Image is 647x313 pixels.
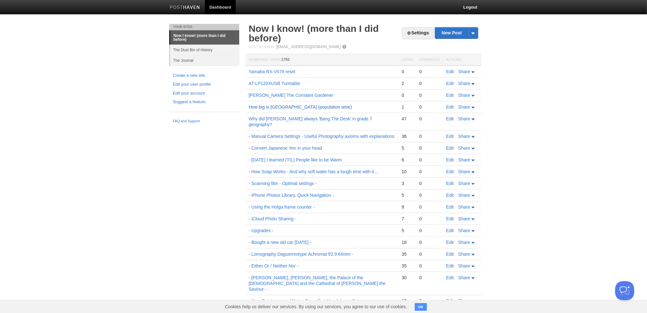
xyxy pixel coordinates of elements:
[249,134,395,139] a: - Manual Camera Settings - Useful Photography axioms with explanations
[446,104,454,110] a: Edit
[458,134,470,139] span: Share
[458,93,470,98] span: Share
[249,93,334,98] a: [PERSON_NAME] The Constant Gardener
[458,157,470,162] span: Share
[249,252,353,257] a: - Lomography Daguerreotype Achromat f/2.9 64mm -
[249,104,352,110] a: How big is [GEOGRAPHIC_DATA] (population wise)
[173,90,235,97] a: Edit your account
[419,157,440,163] div: 0
[446,81,454,86] a: Edit
[249,81,300,86] a: AT-LP120XUSB Turntable
[419,275,440,281] div: 0
[173,118,235,124] a: FAQ and Support
[458,275,470,280] span: Share
[173,72,235,79] a: Create a new site
[402,145,413,151] div: 5
[446,204,454,210] a: Edit
[402,228,413,233] div: 5
[446,134,454,139] a: Edit
[458,116,470,121] span: Share
[446,216,454,221] a: Edit
[419,69,440,75] div: 0
[446,263,454,268] a: Edit
[402,298,413,304] div: 17
[446,116,454,121] a: Edit
[402,251,413,257] div: 35
[402,92,413,98] div: 0
[435,27,478,39] a: New Post
[402,216,413,222] div: 7
[419,104,440,110] div: 0
[249,181,317,186] a: - Scanning film - Optimal settings -
[615,281,634,300] iframe: Help Scout Beacon - Open
[458,104,470,110] span: Share
[170,45,239,55] a: The Dust Bin of History
[399,54,416,66] th: Views
[446,93,454,98] a: Edit
[419,251,440,257] div: 0
[402,116,413,122] div: 47
[458,204,470,210] span: Share
[443,54,481,66] th: Actions
[458,146,470,151] span: Share
[249,116,372,127] a: Why did [PERSON_NAME] always 'Bang The Desk' in grade 7 geography?
[402,239,413,245] div: 18
[402,104,413,110] div: 1
[446,193,454,198] a: Edit
[458,216,470,221] span: Share
[458,298,470,303] span: Share
[458,193,470,198] span: Share
[419,133,440,139] div: 0
[419,192,440,198] div: 0
[419,169,440,174] div: 0
[446,228,454,233] a: Edit
[402,181,413,186] div: 3
[446,69,454,74] a: Edit
[419,216,440,222] div: 0
[419,228,440,233] div: 0
[249,275,386,292] a: - [PERSON_NAME], [PERSON_NAME], the Palace of the [DEMOGRAPHIC_DATA] and the Cathedral of [PERSON...
[249,263,298,268] a: - Either Or / Neither Nor -
[402,133,413,139] div: 36
[170,55,239,66] a: The Journal
[419,116,440,122] div: 0
[419,145,440,151] div: 0
[402,169,413,174] div: 10
[170,31,239,45] a: Now I know! (more than I did before)
[446,252,454,257] a: Edit
[249,23,379,43] a: Now I know! (more than I did before)
[419,263,440,269] div: 0
[173,99,235,105] a: Suggest a feature
[419,239,440,245] div: 0
[419,92,440,98] div: 0
[446,275,454,280] a: Edit
[446,146,454,151] a: Edit
[458,240,470,245] span: Share
[419,298,440,304] div: 0
[416,54,443,66] th: Comments
[173,81,235,88] a: Edit your user profile
[415,303,427,311] button: OK
[402,27,434,39] a: Settings
[249,216,296,221] a: - iCloud Photo Sharing -
[402,69,413,75] div: 0
[458,69,470,74] span: Share
[249,169,378,174] a: - How Soap Works - And why soft water has a tough time with it...
[402,263,413,269] div: 35
[281,57,290,62] span: 1792
[458,263,470,268] span: Share
[249,193,334,198] a: - iPhone Photos Library, Quick Navigation -
[446,169,454,174] a: Edit
[249,228,274,233] a: - Upgrades -
[402,204,413,210] div: 9
[446,181,454,186] a: Edit
[402,275,413,281] div: 30
[458,169,470,174] span: Share
[249,204,315,210] a: - Using the Holga frame counter -
[249,69,296,74] a: Yamaha RX-V579 reset
[219,300,413,313] span: Cookies help us deliver our services. By using our services, you agree to our use of cookies.
[458,228,470,233] span: Share
[249,146,322,151] a: - Convert Japanese Yen in your head
[249,45,275,49] span: Post by Email
[249,157,342,162] a: - [DATE] I learned (TIL) People like to be Warm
